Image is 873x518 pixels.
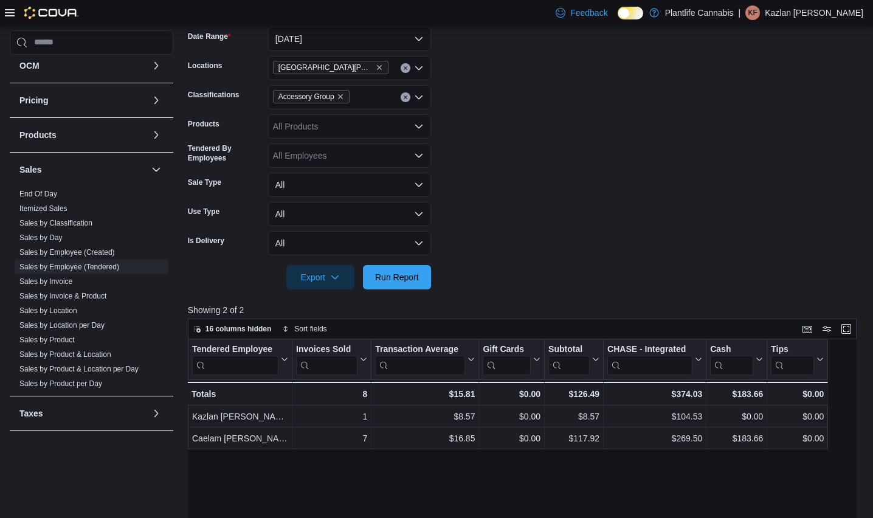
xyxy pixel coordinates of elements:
[548,431,599,446] div: $117.92
[771,431,824,446] div: $0.00
[19,407,147,420] button: Taxes
[607,344,702,375] button: CHASE - Integrated
[273,90,350,103] span: Accessory Group
[375,409,475,424] div: $8.57
[19,233,63,243] span: Sales by Day
[19,233,63,242] a: Sales by Day
[268,202,431,226] button: All
[19,335,75,345] span: Sales by Product
[19,248,115,257] a: Sales by Employee (Created)
[710,344,753,375] div: Cash
[19,129,147,141] button: Products
[19,94,48,106] h3: Pricing
[192,344,278,355] div: Tendered Employee
[188,322,277,336] button: 16 columns hidden
[149,406,164,421] button: Taxes
[820,322,834,336] button: Display options
[710,409,763,424] div: $0.00
[205,324,272,334] span: 16 columns hidden
[771,344,824,375] button: Tips
[296,409,367,424] div: 1
[19,407,43,420] h3: Taxes
[10,187,173,396] div: Sales
[19,164,147,176] button: Sales
[548,387,599,401] div: $126.49
[296,431,367,446] div: 7
[278,91,334,103] span: Accessory Group
[19,291,106,301] span: Sales by Invoice & Product
[19,365,139,373] a: Sales by Product & Location per Day
[375,344,475,375] button: Transaction Average
[483,387,540,401] div: $0.00
[570,7,607,19] span: Feedback
[401,63,410,73] button: Clear input
[375,344,465,375] div: Transaction Average
[483,431,540,446] div: $0.00
[294,324,326,334] span: Sort fields
[24,7,78,19] img: Cova
[188,207,219,216] label: Use Type
[771,387,824,401] div: $0.00
[375,387,475,401] div: $15.81
[710,344,753,355] div: Cash
[19,277,72,286] a: Sales by Invoice
[483,344,531,355] div: Gift Cards
[188,236,224,246] label: Is Delivery
[19,292,106,300] a: Sales by Invoice & Product
[296,344,367,375] button: Invoices Sold
[748,5,757,20] span: KF
[296,387,367,401] div: 8
[149,93,164,108] button: Pricing
[745,5,760,20] div: Kazlan Foisy-Lentz
[19,320,105,330] span: Sales by Location per Day
[607,409,702,424] div: $104.53
[19,129,57,141] h3: Products
[296,344,357,375] div: Invoices Sold
[188,178,221,187] label: Sale Type
[710,431,763,446] div: $183.66
[483,344,531,375] div: Gift Card Sales
[607,431,702,446] div: $269.50
[19,263,119,271] a: Sales by Employee (Tendered)
[149,128,164,142] button: Products
[710,344,763,375] button: Cash
[19,336,75,344] a: Sales by Product
[551,1,612,25] a: Feedback
[19,60,147,72] button: OCM
[19,321,105,330] a: Sales by Location per Day
[363,265,431,289] button: Run Report
[337,93,344,100] button: Remove Accessory Group from selection in this group
[286,265,354,289] button: Export
[548,344,590,375] div: Subtotal
[401,92,410,102] button: Clear input
[273,61,388,74] span: St. Albert - Erin Ridge
[800,322,815,336] button: Keyboard shortcuts
[19,306,77,316] span: Sales by Location
[149,162,164,177] button: Sales
[607,344,692,375] div: CHASE - Integrated
[296,344,357,355] div: Invoices Sold
[19,204,67,213] a: Itemized Sales
[414,63,424,73] button: Open list of options
[375,271,419,283] span: Run Report
[771,344,814,375] div: Tips
[483,344,540,375] button: Gift Cards
[294,265,347,289] span: Export
[192,344,288,375] button: Tendered Employee
[375,344,465,355] div: Transaction Average
[19,94,147,106] button: Pricing
[19,350,111,359] a: Sales by Product & Location
[414,92,424,102] button: Open list of options
[149,58,164,73] button: OCM
[192,387,288,401] div: Totals
[19,364,139,374] span: Sales by Product & Location per Day
[268,27,431,51] button: [DATE]
[188,32,231,41] label: Date Range
[771,409,824,424] div: $0.00
[19,262,119,272] span: Sales by Employee (Tendered)
[19,379,102,388] a: Sales by Product per Day
[188,119,219,129] label: Products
